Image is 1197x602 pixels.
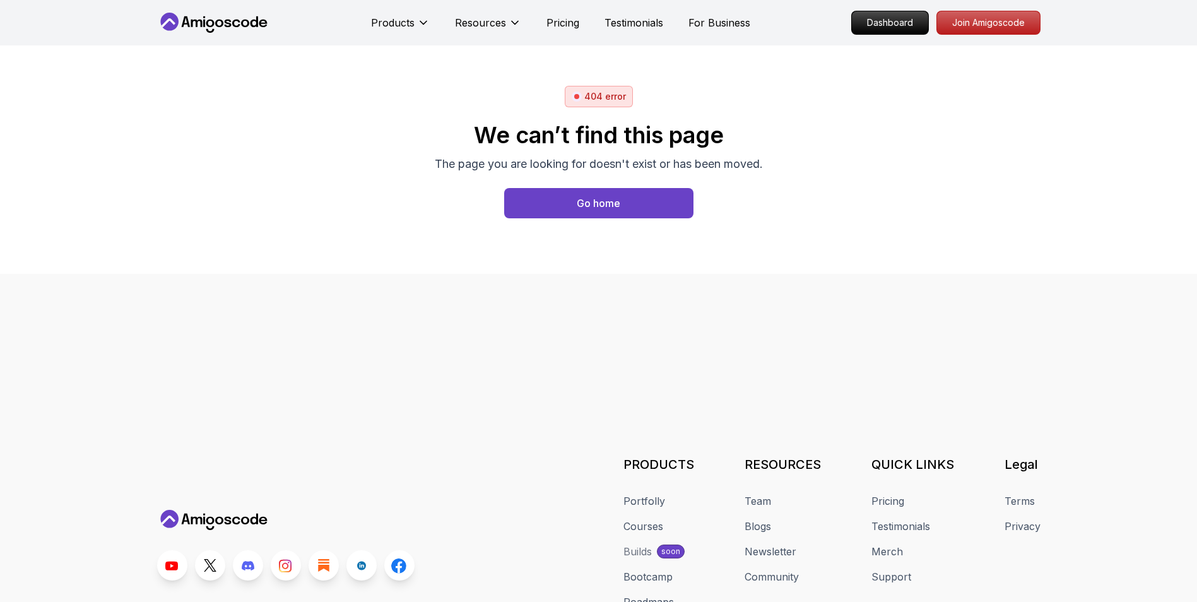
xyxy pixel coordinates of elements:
[384,550,415,581] a: Facebook link
[871,519,930,534] a: Testimonials
[851,11,929,35] a: Dashboard
[435,155,763,173] p: The page you are looking for doesn't exist or has been moved.
[745,493,771,509] a: Team
[455,15,506,30] p: Resources
[546,15,579,30] a: Pricing
[1005,519,1041,534] a: Privacy
[688,15,750,30] a: For Business
[1005,493,1035,509] a: Terms
[504,188,693,218] a: Home page
[745,544,796,559] a: Newsletter
[623,519,663,534] a: Courses
[936,11,1041,35] a: Join Amigoscode
[745,519,771,534] a: Blogs
[271,550,301,581] a: Instagram link
[233,550,263,581] a: Discord link
[455,15,521,40] button: Resources
[871,544,903,559] a: Merch
[1005,456,1041,473] h3: Legal
[577,196,620,211] div: Go home
[871,456,954,473] h3: QUICK LINKS
[435,122,763,148] h2: We can’t find this page
[371,15,430,40] button: Products
[623,456,694,473] h3: PRODUCTS
[623,569,673,584] a: Bootcamp
[745,456,821,473] h3: RESOURCES
[623,493,665,509] a: Portfolly
[604,15,663,30] a: Testimonials
[661,546,680,557] p: soon
[309,550,339,581] a: Blog link
[195,550,225,581] a: Twitter link
[871,569,911,584] a: Support
[346,550,377,581] a: LinkedIn link
[504,188,693,218] button: Go home
[623,544,652,559] div: Builds
[157,550,187,581] a: Youtube link
[871,493,904,509] a: Pricing
[937,11,1040,34] p: Join Amigoscode
[371,15,415,30] p: Products
[584,90,626,103] p: 404 error
[852,11,928,34] p: Dashboard
[745,569,799,584] a: Community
